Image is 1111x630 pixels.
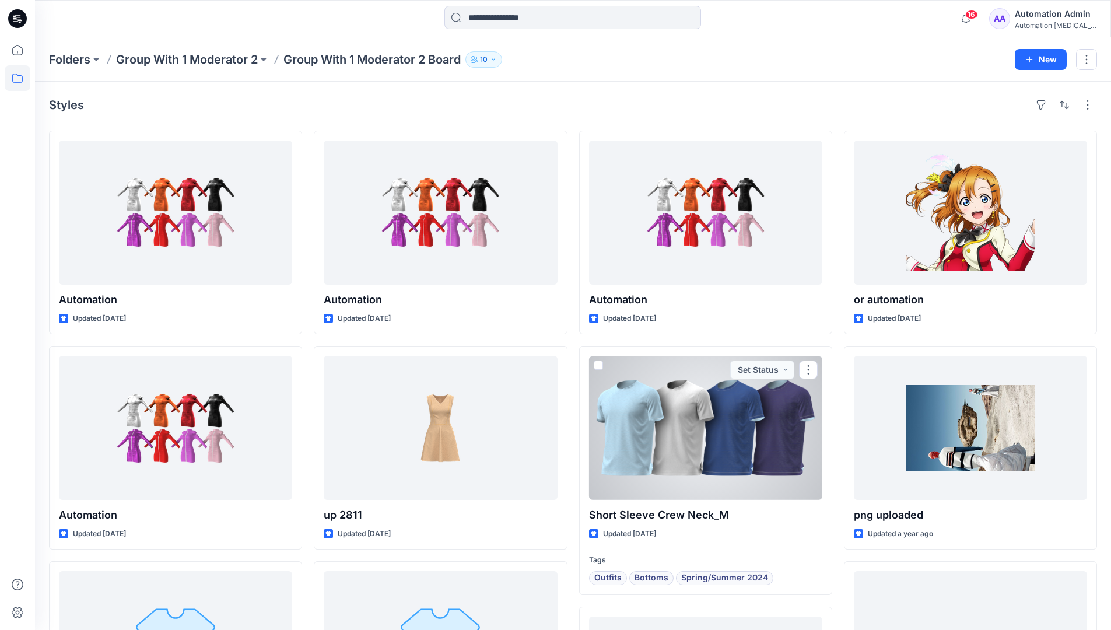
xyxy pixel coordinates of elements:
[324,141,557,285] a: Automation
[116,51,258,68] a: Group With 1 Moderator 2
[73,313,126,325] p: Updated [DATE]
[59,507,292,523] p: Automation
[49,51,90,68] a: Folders
[465,51,502,68] button: 10
[681,571,768,585] span: Spring/Summer 2024
[1015,7,1096,21] div: Automation Admin
[589,141,822,285] a: Automation
[324,356,557,500] a: up 2811
[868,313,921,325] p: Updated [DATE]
[283,51,461,68] p: Group With 1 Moderator 2 Board
[603,528,656,540] p: Updated [DATE]
[589,554,822,566] p: Tags
[589,356,822,500] a: Short Sleeve Crew Neck_M
[59,292,292,308] p: Automation
[854,507,1087,523] p: png uploaded
[854,292,1087,308] p: or automation
[635,571,668,585] span: Bottoms
[338,528,391,540] p: Updated [DATE]
[854,356,1087,500] a: png uploaded
[965,10,978,19] span: 16
[868,528,933,540] p: Updated a year ago
[603,313,656,325] p: Updated [DATE]
[324,292,557,308] p: Automation
[1015,49,1067,70] button: New
[480,53,488,66] p: 10
[59,141,292,285] a: Automation
[324,507,557,523] p: up 2811
[1015,21,1096,30] div: Automation [MEDICAL_DATA]...
[59,356,292,500] a: Automation
[854,141,1087,285] a: or automation
[594,571,622,585] span: Outfits
[73,528,126,540] p: Updated [DATE]
[589,292,822,308] p: Automation
[589,507,822,523] p: Short Sleeve Crew Neck_M
[989,8,1010,29] div: AA
[338,313,391,325] p: Updated [DATE]
[49,98,84,112] h4: Styles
